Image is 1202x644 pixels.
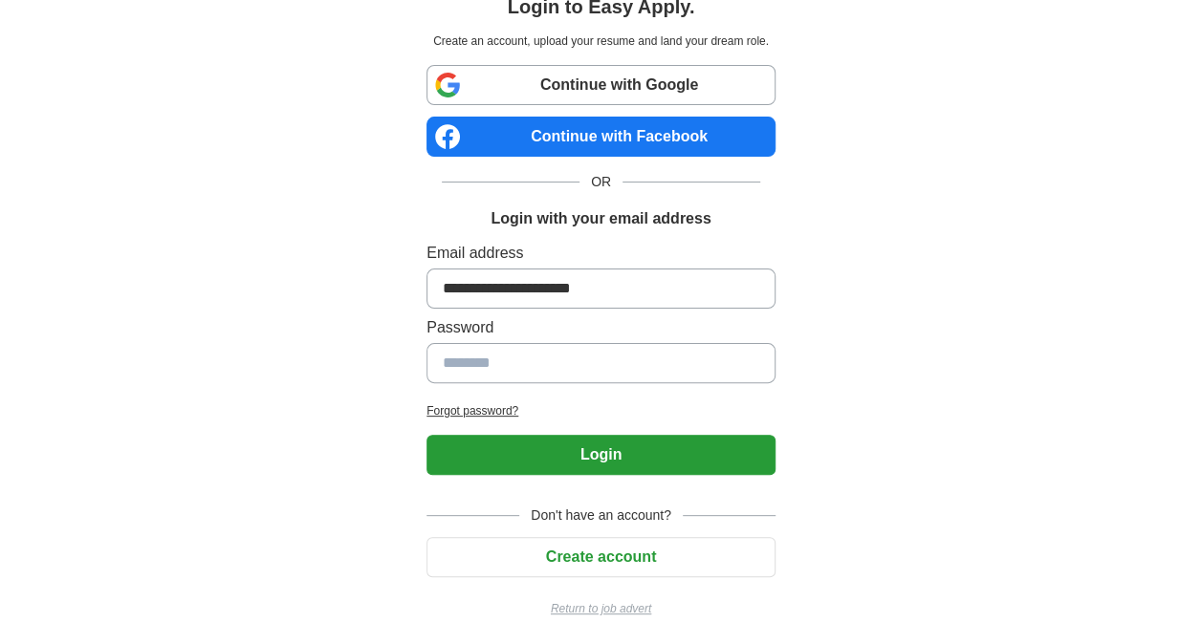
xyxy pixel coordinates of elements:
a: Create account [426,548,776,565]
button: Login [426,435,776,475]
a: Return to job advert [426,600,776,617]
h1: Login with your email address [491,207,710,230]
label: Password [426,316,776,339]
p: Create an account, upload your resume and land your dream role. [430,32,772,50]
button: Create account [426,537,776,577]
a: Continue with Google [426,65,776,105]
a: Continue with Facebook [426,117,776,157]
label: Email address [426,242,776,265]
a: Forgot password? [426,402,776,419]
span: Don't have an account? [519,505,683,526]
span: OR [579,172,623,192]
